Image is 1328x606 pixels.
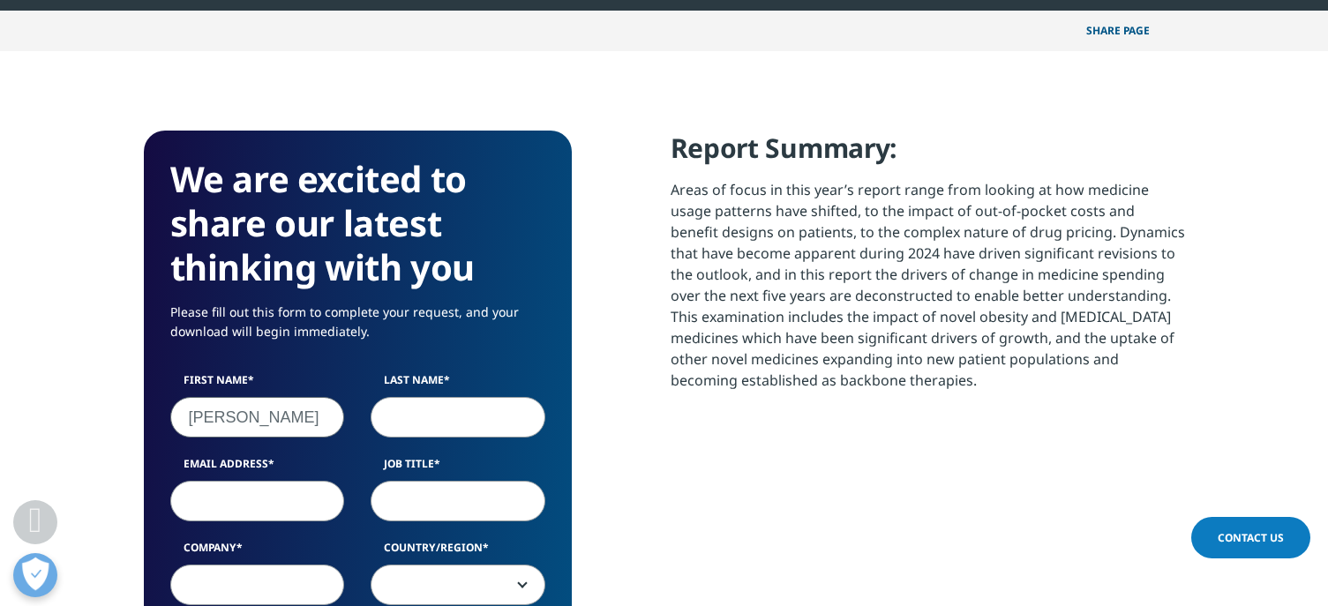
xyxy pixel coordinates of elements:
label: Job Title [371,456,545,481]
a: Contact Us [1191,517,1310,558]
button: Share PAGEShare PAGE [1073,11,1185,51]
h3: We are excited to share our latest thinking with you [170,157,545,289]
label: Country/Region [371,540,545,565]
p: Please fill out this form to complete your request, and your download will begin immediately. [170,303,545,355]
label: Company [170,540,345,565]
span: Contact Us [1218,530,1284,545]
label: Email Address [170,456,345,481]
p: Areas of focus in this year’s report range from looking at how medicine usage patterns have shift... [671,179,1185,404]
button: Open Preferences [13,553,57,597]
h4: Report Summary: [671,131,1185,179]
label: Last Name [371,372,545,397]
label: First Name [170,372,345,397]
p: Share PAGE [1073,11,1185,51]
